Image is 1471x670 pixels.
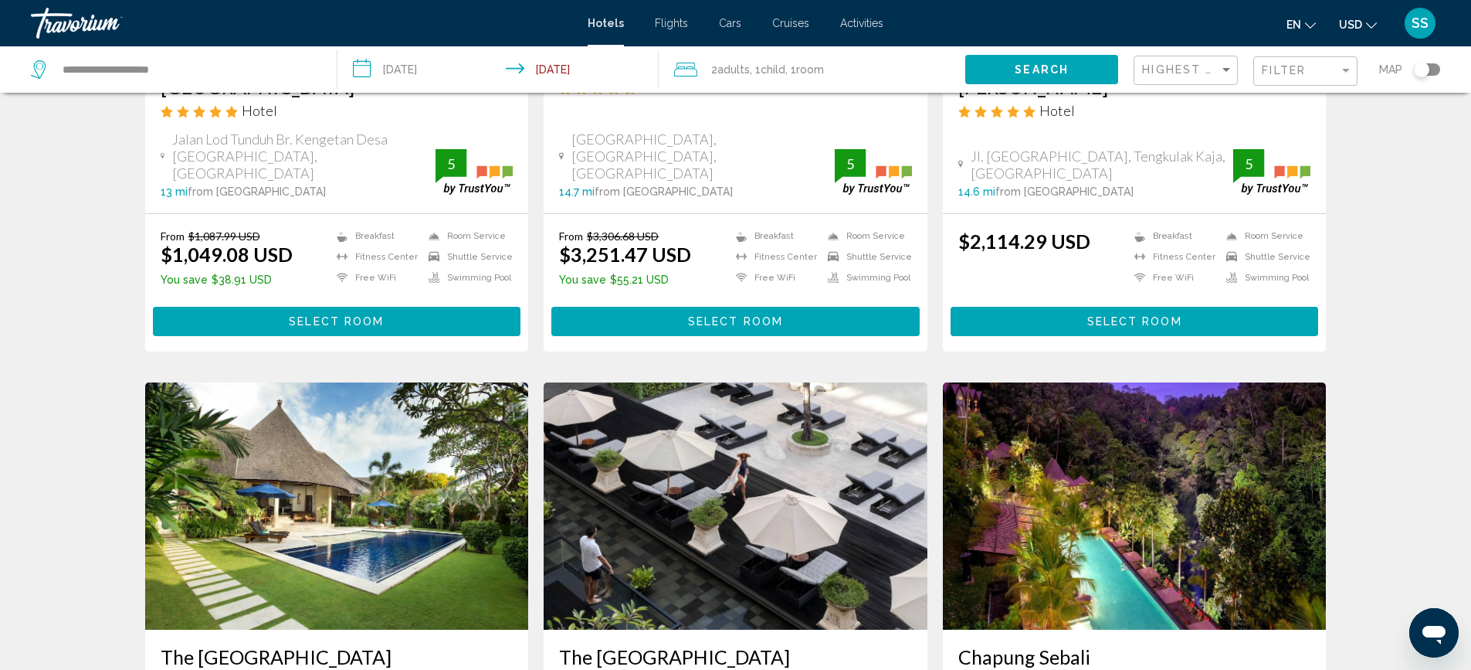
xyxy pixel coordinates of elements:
[588,17,624,29] a: Hotels
[161,102,513,119] div: 5 star Hotel
[145,383,529,630] img: Hotel image
[965,55,1118,83] button: Search
[951,307,1319,335] button: Select Room
[595,185,733,198] span: from [GEOGRAPHIC_DATA]
[559,243,691,266] ins: $3,251.47 USD
[728,271,820,284] li: Free WiFi
[1339,13,1377,36] button: Change currency
[161,243,293,266] ins: $1,049.08 USD
[337,46,659,93] button: Check-in date: Aug 29, 2025 Check-out date: Sep 2, 2025
[544,383,927,630] img: Hotel image
[835,149,912,195] img: trustyou-badge.svg
[587,230,659,243] del: $3,306.68 USD
[1218,230,1310,243] li: Room Service
[329,250,421,264] li: Fitness Center
[1379,59,1402,80] span: Map
[1127,230,1218,243] li: Breakfast
[1218,271,1310,284] li: Swimming Pool
[551,307,920,335] button: Select Room
[421,250,513,264] li: Shuttle Service
[1142,64,1233,77] mat-select: Sort by
[1286,13,1316,36] button: Change language
[761,63,785,76] span: Child
[820,271,912,284] li: Swimming Pool
[1253,56,1357,87] button: Filter
[958,645,1311,668] a: Chapung Sebali
[551,311,920,328] a: Select Room
[161,645,513,668] a: The [GEOGRAPHIC_DATA]
[958,185,995,198] span: 14.6 mi
[161,274,293,286] p: $38.91 USD
[958,230,1090,253] ins: $2,114.29 USD
[161,230,185,243] span: From
[1339,19,1362,31] span: USD
[840,17,883,29] a: Activities
[242,102,277,119] span: Hotel
[717,63,750,76] span: Adults
[559,185,595,198] span: 14.7 mi
[711,59,750,80] span: 2
[188,230,260,243] del: $1,087.99 USD
[1402,63,1440,77] button: Toggle map
[688,316,783,328] span: Select Room
[1127,271,1218,284] li: Free WiFi
[1286,19,1301,31] span: en
[719,17,741,29] a: Cars
[161,185,188,198] span: 13 mi
[1087,316,1182,328] span: Select Room
[728,250,820,264] li: Fitness Center
[951,311,1319,328] a: Select Room
[1412,15,1429,31] span: SS
[329,271,421,284] li: Free WiFi
[421,230,513,243] li: Room Service
[1262,64,1306,77] span: Filter
[971,148,1233,182] span: Jl. [GEOGRAPHIC_DATA], Tengkulak Kaja, [GEOGRAPHIC_DATA]
[188,185,326,198] span: from [GEOGRAPHIC_DATA]
[153,307,521,335] button: Select Room
[995,185,1134,198] span: from [GEOGRAPHIC_DATA]
[289,316,384,328] span: Select Room
[1233,149,1310,195] img: trustyou-badge.svg
[785,59,824,80] span: , 1
[655,17,688,29] a: Flights
[421,271,513,284] li: Swimming Pool
[835,155,866,173] div: 5
[559,230,583,243] span: From
[436,155,466,173] div: 5
[1233,155,1264,173] div: 5
[571,131,835,182] span: [GEOGRAPHIC_DATA], [GEOGRAPHIC_DATA], [GEOGRAPHIC_DATA]
[1142,63,1304,76] span: Highest Guest Rating
[31,8,572,39] a: Travorium
[659,46,965,93] button: Travelers: 2 adults, 1 child
[958,102,1311,119] div: 5 star Hotel
[728,230,820,243] li: Breakfast
[1127,250,1218,264] li: Fitness Center
[1409,608,1459,658] iframe: Кнопка запуска окна обмена сообщениями
[1400,7,1440,39] button: User Menu
[943,383,1327,630] img: Hotel image
[820,250,912,264] li: Shuttle Service
[329,230,421,243] li: Breakfast
[559,274,691,286] p: $55.21 USD
[559,274,606,286] span: You save
[1218,250,1310,264] li: Shuttle Service
[772,17,809,29] a: Cruises
[436,149,513,195] img: trustyou-badge.svg
[796,63,824,76] span: Room
[1039,102,1075,119] span: Hotel
[153,311,521,328] a: Select Room
[161,274,208,286] span: You save
[559,645,912,668] a: The [GEOGRAPHIC_DATA]
[750,59,785,80] span: , 1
